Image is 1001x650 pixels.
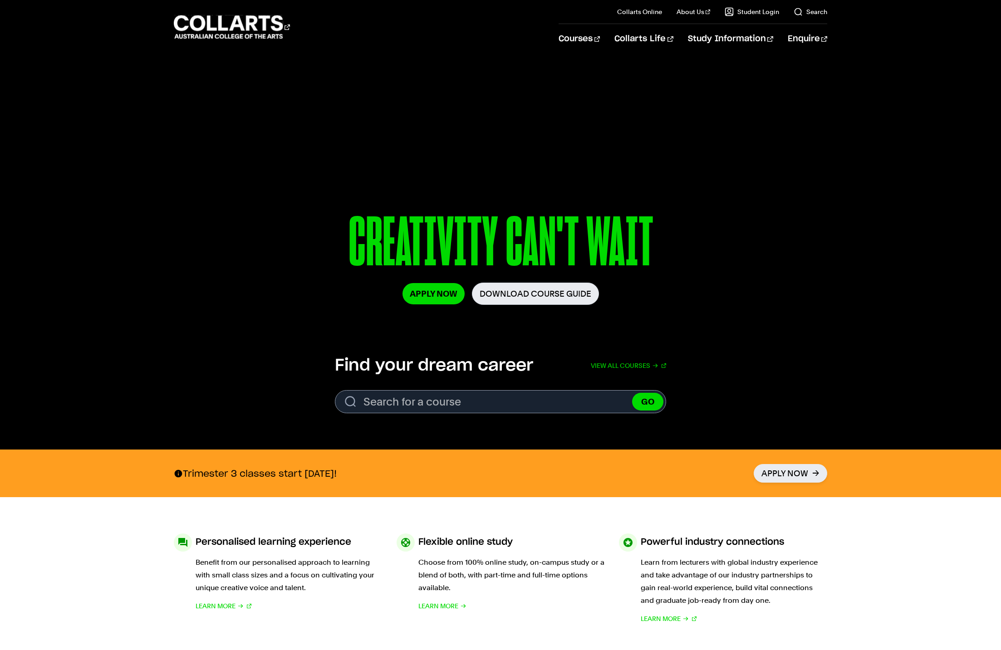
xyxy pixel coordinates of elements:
[335,356,533,376] h2: Find your dream career
[335,390,666,413] form: Search
[418,600,458,612] span: Learn More
[617,7,662,16] a: Collarts Online
[788,24,827,54] a: Enquire
[591,356,666,376] a: View all courses
[259,208,742,283] p: CREATIVITY CAN'T WAIT
[688,24,773,54] a: Study Information
[641,556,827,607] p: Learn from lecturers with global industry experience and take advantage of our industry partnersh...
[418,533,513,551] h3: Flexible online study
[794,7,827,16] a: Search
[754,464,827,483] a: Apply Now
[196,533,351,551] h3: Personalised learning experience
[641,612,697,625] a: Learn More
[725,7,779,16] a: Student Login
[418,556,605,594] p: Choose from 100% online study, on-campus study or a blend of both, with part-time and full-time o...
[174,14,290,40] div: Go to homepage
[472,283,599,305] a: Download Course Guide
[335,390,666,413] input: Search for a course
[641,533,784,551] h3: Powerful industry connections
[559,24,600,54] a: Courses
[614,24,673,54] a: Collarts Life
[174,468,337,479] p: Trimester 3 classes start [DATE]!
[196,556,382,594] p: Benefit from our personalised approach to learning with small class sizes and a focus on cultivat...
[402,283,465,304] a: Apply Now
[196,600,236,612] span: Learn More
[677,7,710,16] a: About Us
[641,612,681,625] span: Learn More
[418,600,466,612] a: Learn More
[632,393,663,411] button: GO
[196,600,251,612] a: Learn More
